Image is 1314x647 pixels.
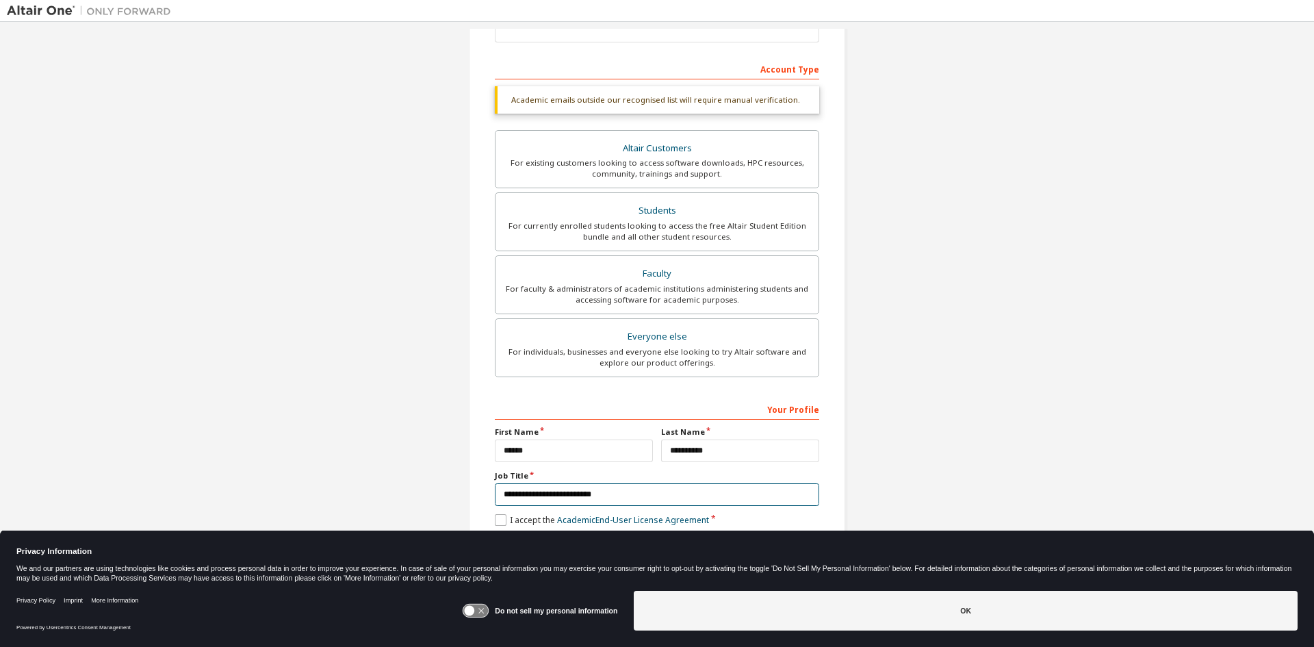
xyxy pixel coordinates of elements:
div: Everyone else [504,327,810,346]
div: Altair Customers [504,139,810,158]
div: For existing customers looking to access software downloads, HPC resources, community, trainings ... [504,157,810,179]
a: Academic End-User License Agreement [557,514,709,526]
label: First Name [495,427,653,437]
div: Account Type [495,58,819,79]
div: Faculty [504,264,810,283]
div: For faculty & administrators of academic institutions administering students and accessing softwa... [504,283,810,305]
div: Students [504,201,810,220]
div: Academic emails outside our recognised list will require manual verification. [495,86,819,114]
label: I accept the [495,514,709,526]
div: For individuals, businesses and everyone else looking to try Altair software and explore our prod... [504,346,810,368]
label: Job Title [495,470,819,481]
div: For currently enrolled students looking to access the free Altair Student Edition bundle and all ... [504,220,810,242]
img: Altair One [7,4,178,18]
label: Last Name [661,427,819,437]
div: Your Profile [495,398,819,420]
